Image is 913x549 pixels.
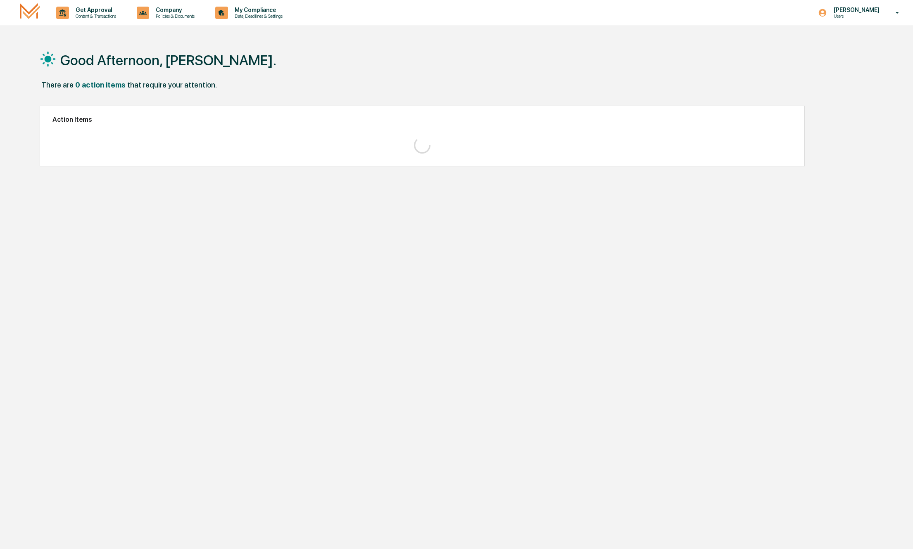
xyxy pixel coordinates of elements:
[228,13,287,19] p: Data, Deadlines & Settings
[228,7,287,13] p: My Compliance
[827,7,884,13] p: [PERSON_NAME]
[41,80,74,89] div: There are
[149,7,199,13] p: Company
[69,7,120,13] p: Get Approval
[75,80,126,89] div: 0 action items
[827,13,884,19] p: Users
[20,3,40,22] img: logo
[52,116,792,123] h2: Action Items
[149,13,199,19] p: Policies & Documents
[69,13,120,19] p: Content & Transactions
[60,52,276,69] h1: Good Afternoon, [PERSON_NAME].
[127,80,217,89] div: that require your attention.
